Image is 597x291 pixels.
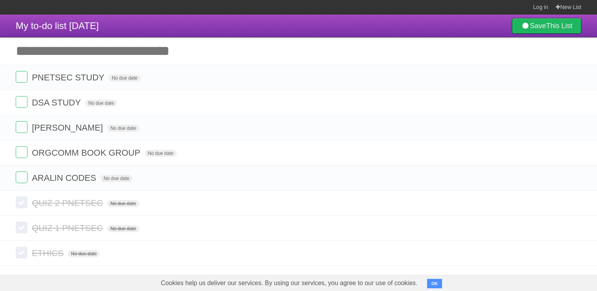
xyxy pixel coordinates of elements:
span: My to-do list [DATE] [16,20,99,31]
label: Done [16,222,27,233]
span: No due date [107,125,139,132]
label: Done [16,121,27,133]
span: No due date [109,75,141,82]
span: QUIZ 2 PNETSEC [32,198,105,208]
span: No due date [85,100,117,107]
label: Done [16,96,27,108]
a: SaveThis List [512,18,581,34]
span: No due date [145,150,177,157]
b: This List [546,22,572,30]
span: [PERSON_NAME] [32,123,105,133]
span: No due date [107,225,139,232]
span: No due date [107,200,139,207]
span: No due date [100,175,132,182]
span: PNETSEC STUDY [32,73,106,82]
label: Done [16,196,27,208]
a: Show all completed tasks [250,273,347,283]
span: Cookies help us deliver our services. By using our services, you agree to our use of cookies. [153,275,425,291]
span: DSA STUDY [32,98,83,107]
span: QUIZ 1 PNETSEC [32,223,105,233]
span: No due date [68,250,100,257]
label: Done [16,171,27,183]
span: ARALIN CODES [32,173,98,183]
span: ETHICS [32,248,66,258]
label: Done [16,247,27,258]
label: Done [16,71,27,83]
label: Done [16,146,27,158]
span: ORGCOMM BOOK GROUP [32,148,142,158]
button: OK [427,279,442,288]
